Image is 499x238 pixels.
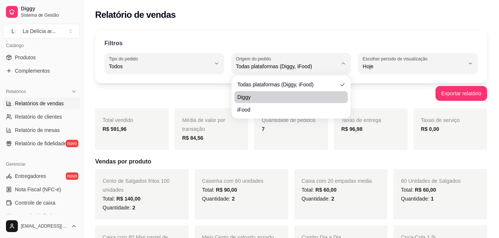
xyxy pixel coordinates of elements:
[15,54,36,61] span: Produtos
[435,86,487,101] button: Exportar relatório
[103,178,170,193] span: Cento de Salgados fritos 100 unidades
[262,117,315,123] span: Quantidade de pedidos
[23,27,56,35] div: La Delícia ar ...
[202,187,237,193] span: Total:
[182,117,225,132] span: Média de valor por transação
[331,196,334,202] span: 2
[95,9,176,21] h2: Relatório de vendas
[237,81,338,88] span: Todas plataformas (Diggy, iFood)
[15,186,61,193] span: Nota Fiscal (NFC-e)
[15,212,55,220] span: Controle de fiado
[21,223,68,229] span: [EMAIL_ADDRESS][DOMAIN_NAME]
[237,93,338,101] span: Diggy
[3,24,80,39] button: Select a team
[9,27,17,35] span: L
[236,56,273,62] label: Origem do pedido
[116,196,140,202] span: R$ 140,00
[15,113,62,120] span: Relatório de clientes
[315,187,337,193] span: R$ 60,00
[182,135,203,141] strong: R$ 84,56
[6,89,26,95] span: Relatórios
[15,199,55,206] span: Controle de caixa
[363,56,430,62] label: Escolher período de visualização
[237,106,338,113] span: iFood
[431,196,434,202] span: 1
[302,196,334,202] span: Quantidade:
[3,40,80,52] div: Catálogo
[341,117,381,123] span: Taxas de entrega
[132,205,135,211] span: 2
[236,63,338,70] span: Todas plataformas (Diggy, iFood)
[109,56,140,62] label: Tipo do pedido
[421,117,460,123] span: Taxas de serviço
[103,117,133,123] span: Total vendido
[415,187,436,193] span: R$ 60,00
[103,196,140,202] span: Total:
[401,196,434,202] span: Quantidade:
[401,178,460,184] span: 60 Unidades de Salgados
[104,39,123,48] p: Filtros
[103,205,135,211] span: Quantidade:
[15,126,60,134] span: Relatório de mesas
[15,140,67,147] span: Relatório de fidelidade
[15,172,46,180] span: Entregadores
[216,187,237,193] span: R$ 90,00
[302,187,337,193] span: Total:
[202,196,235,202] span: Quantidade:
[341,126,363,132] strong: R$ 96,98
[232,196,235,202] span: 2
[109,63,211,70] span: Todos
[262,126,265,132] strong: 7
[363,63,464,70] span: Hoje
[15,67,50,75] span: Complementos
[21,12,77,18] span: Sistema de Gestão
[302,178,372,184] span: Caixa com 20 empadas media
[95,157,487,166] h5: Vendas por produto
[401,187,436,193] span: Total:
[103,126,127,132] strong: R$ 591,96
[15,100,64,107] span: Relatórios de vendas
[202,178,263,184] span: Caixinha com 60 unidades
[421,126,439,132] strong: R$ 0,00
[3,158,80,170] div: Gerenciar
[21,6,77,12] span: Diggy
